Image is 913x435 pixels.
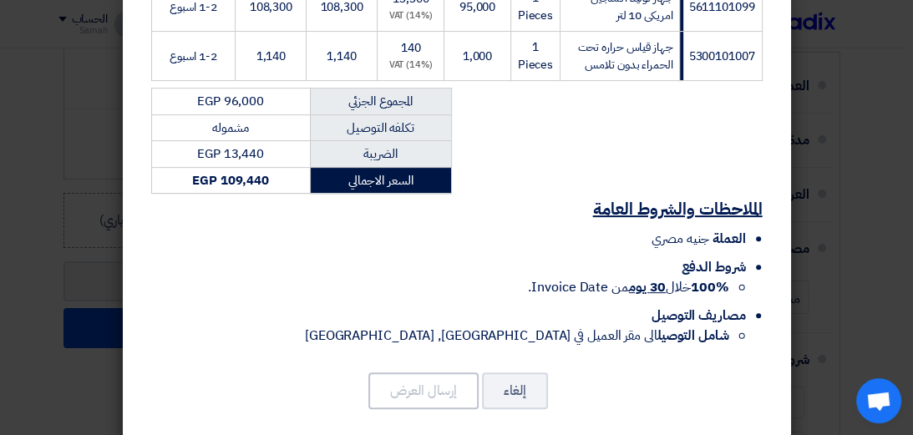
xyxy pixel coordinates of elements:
[691,277,729,297] strong: 100%
[310,167,451,194] td: السعر الاجمالي
[368,372,479,409] button: إرسال العرض
[681,257,745,277] span: شروط الدفع
[652,306,746,326] span: مصاريف التوصيل
[482,372,548,409] button: إلغاء
[212,119,249,137] span: مشموله
[151,326,729,346] li: الى مقر العميل في [GEOGRAPHIC_DATA], [GEOGRAPHIC_DATA]
[197,144,264,163] span: EGP 13,440
[384,58,437,73] div: (14%) VAT
[401,39,421,57] span: 140
[528,277,728,297] span: خلال من Invoice Date.
[256,48,287,65] span: 1,140
[713,229,745,249] span: العملة
[652,229,709,249] span: جنيه مصري
[151,89,310,115] td: EGP 96,000
[310,89,451,115] td: المجموع الجزئي
[856,378,901,423] div: Open chat
[680,32,762,81] td: 5300101007
[170,48,216,65] span: 1-2 اسبوع
[463,48,493,65] span: 1,000
[518,38,553,73] span: 1 Pieces
[192,171,269,190] strong: EGP 109,440
[629,277,666,297] u: 30 يوم
[577,38,672,73] span: جهاز قياس حراره تحت الحمراء بدون تلامس
[593,196,763,221] u: الملاحظات والشروط العامة
[384,9,437,23] div: (14%) VAT
[310,114,451,141] td: تكلفه التوصيل
[310,141,451,168] td: الضريبة
[657,326,729,346] strong: شامل التوصيل
[327,48,357,65] span: 1,140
